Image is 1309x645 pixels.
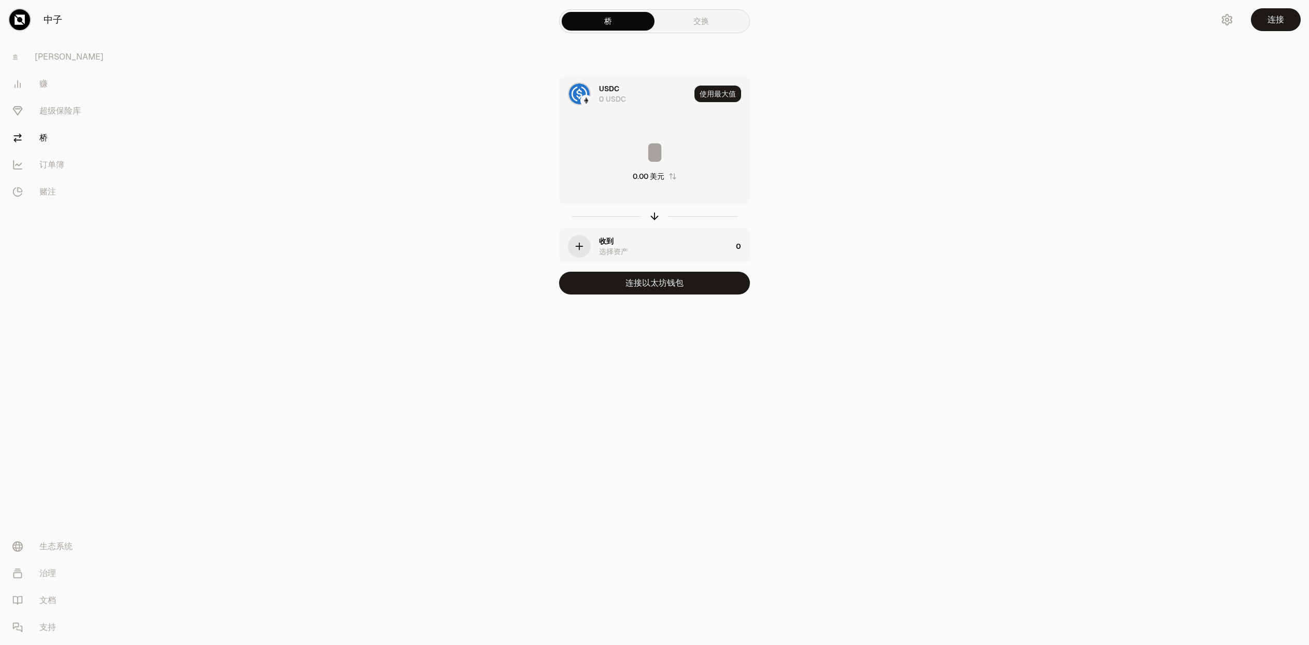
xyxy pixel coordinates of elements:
[4,71,112,97] a: 赚
[604,16,612,26] font: 桥
[569,83,590,104] img: USDC 徽标
[1268,14,1284,25] font: 连接
[4,560,112,587] a: 治理
[736,242,741,251] font: 0
[559,272,750,295] button: 连接以太坊钱包
[4,151,112,178] a: 订单簿
[599,94,626,104] font: 0 USDC
[39,186,56,197] font: 赌注
[4,178,112,205] a: 赌注
[4,533,112,560] a: 生态系统
[560,76,690,111] div: USDC 徽标以太坊标志USDC0 USDC
[599,247,628,256] font: 选择资产
[39,132,48,143] font: 桥
[560,229,732,264] div: 收到选择资产
[599,236,614,246] font: 收到
[599,84,619,93] font: USDC
[1251,8,1301,31] button: 连接
[633,171,677,181] button: 0.00 美元
[39,595,56,606] font: 文档
[693,16,709,26] font: 交换
[35,51,104,62] font: [PERSON_NAME]
[39,541,73,552] font: 生态系统
[581,96,591,105] img: 以太坊标志
[39,78,48,89] font: 赚
[39,105,81,116] font: 超级保险库
[694,86,741,102] button: 使用最大值
[39,159,64,170] font: 订单簿
[4,97,112,124] a: 超级保险库
[4,614,112,641] a: 支持
[560,229,749,264] button: 收到选择资产0
[633,172,664,181] font: 0.00 美元
[700,89,736,99] font: 使用最大值
[39,568,56,579] font: 治理
[44,13,62,25] font: 中子
[4,44,112,71] a: [PERSON_NAME]
[625,277,684,288] font: 连接以太坊钱包
[4,124,112,151] a: 桥
[4,587,112,614] a: 文档
[39,622,56,633] font: 支持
